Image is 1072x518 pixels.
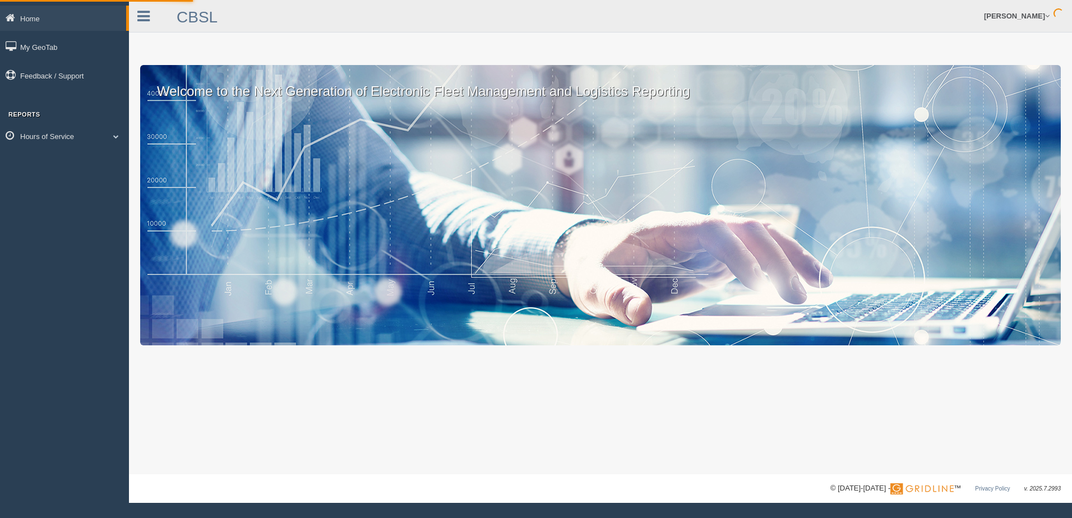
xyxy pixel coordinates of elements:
[140,65,1061,101] p: Welcome to the Next Generation of Electronic Fleet Management and Logistics Reporting
[890,483,954,494] img: Gridline
[830,483,1061,494] div: © [DATE]-[DATE] - ™
[975,485,1010,492] a: Privacy Policy
[177,8,218,26] a: CBSL
[1024,485,1061,492] span: v. 2025.7.2993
